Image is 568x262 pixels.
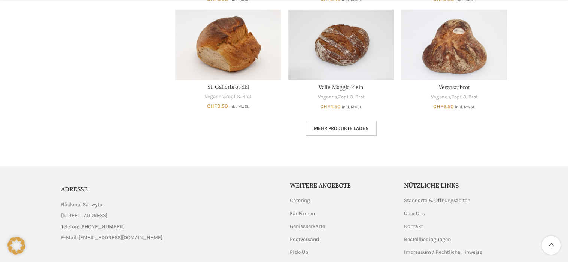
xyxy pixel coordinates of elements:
[306,121,377,136] a: Mehr Produkte laden
[61,223,279,231] a: List item link
[288,94,394,101] div: ,
[61,201,104,209] span: Bäckerei Schwyter
[290,197,311,204] a: Catering
[439,84,470,91] a: Verzascabrot
[205,93,224,100] a: Veganes
[404,249,483,256] a: Impressum / Rechtliche Hinweise
[342,104,362,109] small: inkl. MwSt.
[404,197,471,204] a: Standorte & Öffnungszeiten
[433,103,454,110] bdi: 6.50
[404,236,452,243] a: Bestellbedingungen
[401,94,507,101] div: ,
[318,94,337,101] a: Veganes
[320,103,330,110] span: CHF
[290,181,393,189] h5: Weitere Angebote
[431,94,450,101] a: Veganes
[338,94,365,101] a: Zopf & Brot
[61,234,162,242] span: E-Mail: [EMAIL_ADDRESS][DOMAIN_NAME]
[542,236,561,255] a: Scroll to top button
[401,10,507,80] a: Verzascabrot
[319,84,364,91] a: Valle Maggia klein
[290,249,309,256] a: Pick-Up
[207,83,249,90] a: St. Gallerbrot dkl
[207,103,217,109] span: CHF
[290,223,326,230] a: Geniesserkarte
[225,93,252,100] a: Zopf & Brot
[404,223,424,230] a: Kontakt
[288,10,394,80] a: Valle Maggia klein
[175,10,281,80] a: St. Gallerbrot dkl
[61,185,88,193] span: ADRESSE
[314,125,369,131] span: Mehr Produkte laden
[61,211,107,220] span: [STREET_ADDRESS]
[404,210,426,217] a: Über Uns
[229,104,249,109] small: inkl. MwSt.
[175,93,281,100] div: ,
[290,210,316,217] a: Für Firmen
[455,104,475,109] small: inkl. MwSt.
[433,103,443,110] span: CHF
[207,103,228,109] bdi: 3.50
[451,94,478,101] a: Zopf & Brot
[290,236,320,243] a: Postversand
[320,103,341,110] bdi: 4.50
[404,181,507,189] h5: Nützliche Links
